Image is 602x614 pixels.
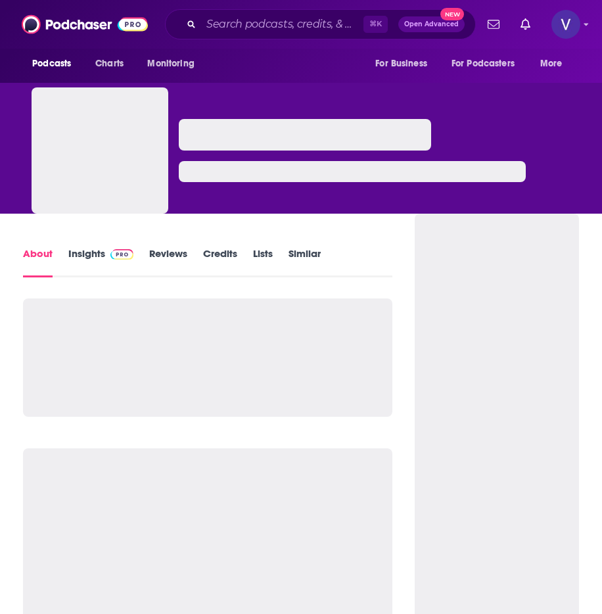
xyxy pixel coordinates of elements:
[551,10,580,39] img: User Profile
[23,51,88,76] button: open menu
[68,247,133,277] a: InsightsPodchaser Pro
[147,55,194,73] span: Monitoring
[32,55,71,73] span: Podcasts
[451,55,515,73] span: For Podcasters
[110,249,133,260] img: Podchaser Pro
[203,247,237,277] a: Credits
[443,51,534,76] button: open menu
[398,16,465,32] button: Open AdvancedNew
[23,247,53,277] a: About
[363,16,388,33] span: ⌘ K
[22,12,148,37] img: Podchaser - Follow, Share and Rate Podcasts
[551,10,580,39] button: Show profile menu
[551,10,580,39] span: Logged in as victoria.wilson
[482,13,505,35] a: Show notifications dropdown
[289,247,321,277] a: Similar
[531,51,579,76] button: open menu
[440,8,464,20] span: New
[138,51,211,76] button: open menu
[253,247,273,277] a: Lists
[540,55,563,73] span: More
[95,55,124,73] span: Charts
[366,51,444,76] button: open menu
[375,55,427,73] span: For Business
[87,51,131,76] a: Charts
[515,13,536,35] a: Show notifications dropdown
[404,21,459,28] span: Open Advanced
[201,14,363,35] input: Search podcasts, credits, & more...
[165,9,476,39] div: Search podcasts, credits, & more...
[149,247,187,277] a: Reviews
